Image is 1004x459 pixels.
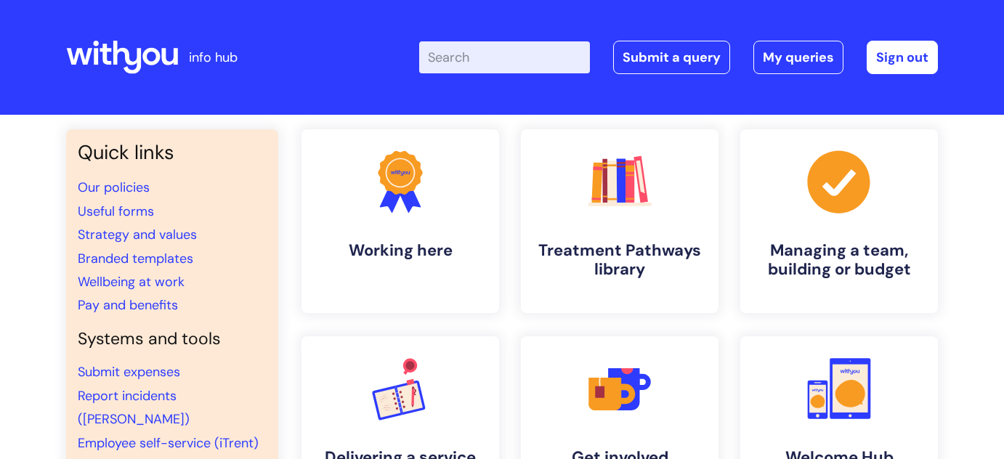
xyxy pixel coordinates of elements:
a: Branded templates [78,250,193,267]
a: Report incidents ([PERSON_NAME]) [78,387,190,428]
h4: Treatment Pathways library [533,241,707,280]
a: Treatment Pathways library [521,129,718,313]
a: Pay and benefits [78,296,178,314]
a: Working here [301,129,499,313]
a: My queries [753,41,843,74]
a: Our policies [78,179,150,196]
a: Useful forms [78,203,154,220]
a: Strategy and values [78,226,197,243]
h3: Quick links [78,141,267,164]
h4: Systems and tools [78,329,267,349]
h4: Managing a team, building or budget [752,241,926,280]
a: Submit expenses [78,363,180,381]
a: Managing a team, building or budget [740,129,938,313]
p: info hub [189,46,238,69]
a: Employee self-service (iTrent) [78,434,259,452]
input: Search [419,41,590,73]
div: | - [419,41,938,74]
h4: Working here [313,241,487,260]
a: Submit a query [613,41,730,74]
a: Sign out [867,41,938,74]
a: Wellbeing at work [78,273,185,291]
